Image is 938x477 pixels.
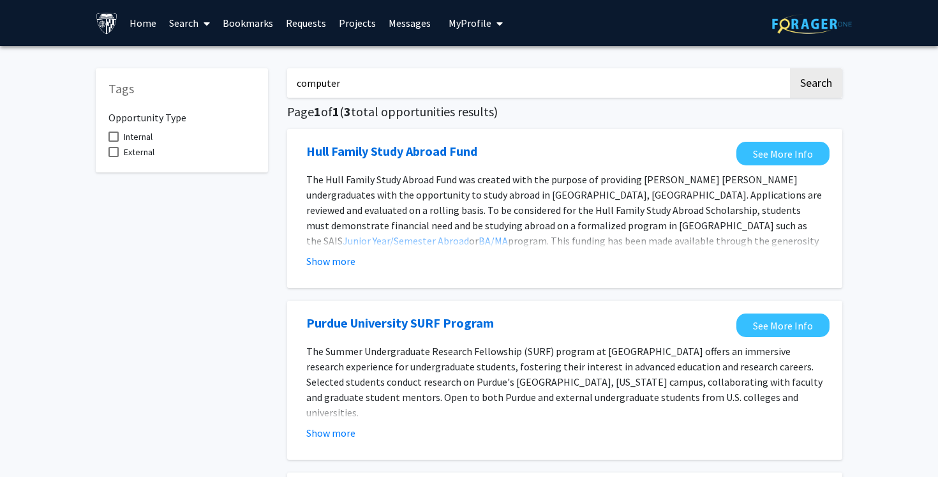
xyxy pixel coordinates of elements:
input: Search Keywords [287,68,788,98]
a: Opens in a new tab [306,142,477,161]
button: Search [790,68,842,98]
iframe: Chat [10,420,54,467]
span: 1 [332,103,339,119]
p: The Summer Undergraduate Research Fellowship (SURF) program at [GEOGRAPHIC_DATA] offers an immers... [306,344,823,420]
span: My Profile [449,17,491,29]
button: Show more [306,254,355,269]
a: Opens in a new tab [736,142,830,165]
h5: Tags [108,81,255,96]
img: ForagerOne Logo [772,14,852,34]
span: 1 [314,103,321,119]
a: Junior Year/Semester Abroad [343,234,469,247]
h5: Page of ( total opportunities results) [287,104,842,119]
a: Bookmarks [216,1,279,45]
button: Show more [306,425,355,441]
a: Projects [332,1,382,45]
span: External [124,144,154,160]
a: Requests [279,1,332,45]
a: BA/MA [479,234,508,247]
a: Home [123,1,163,45]
a: Search [163,1,216,45]
span: Internal [124,129,153,144]
p: The Hull Family Study Abroad Fund was created with the purpose of providing [PERSON_NAME] [PERSON... [306,172,823,279]
mark: llm [731,248,750,264]
a: Opens in a new tab [736,314,830,337]
span: 3 [344,103,351,119]
a: Messages [382,1,437,45]
h6: Opportunity Type [108,102,255,124]
a: Opens in a new tab [306,314,494,333]
img: Johns Hopkins University Logo [96,12,118,34]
